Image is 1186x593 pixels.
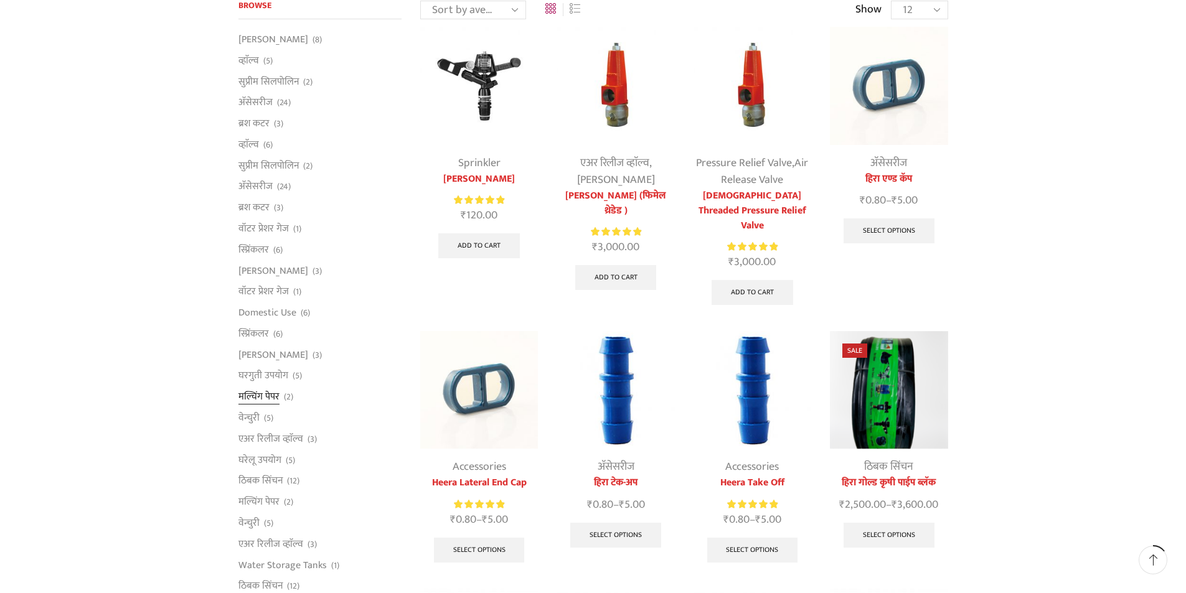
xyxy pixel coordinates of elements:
[587,495,613,514] bdi: 0.80
[892,191,897,210] span: ₹
[830,172,948,187] a: हिरा एण्ड कॅप
[458,154,501,172] a: Sprinkler
[830,475,948,490] a: हिरा गोल्ड कृषी पाईप ब्लॅक
[844,523,934,548] a: Select options for “हिरा गोल्ड कृषी पाईप ब्लॅक”
[864,457,913,476] a: ठिबक सिंचन
[860,191,865,210] span: ₹
[293,370,302,382] span: (5)
[274,202,283,214] span: (3)
[727,240,778,253] span: Rated out of 5
[264,517,273,530] span: (5)
[482,510,508,529] bdi: 5.00
[238,365,288,386] a: घरगुती उपयोग
[728,253,734,271] span: ₹
[575,265,657,290] a: Add to cart: “प्रेशर रिलीफ व्हाॅल्व (फिमेल थ्रेडेड )”
[557,475,674,490] a: हिरा टेक-अप
[728,253,776,271] bdi: 3,000.00
[303,76,313,88] span: (2)
[331,559,339,572] span: (1)
[284,496,293,508] span: (2)
[450,510,456,529] span: ₹
[238,492,280,513] a: मल्चिंग पेपर
[420,172,538,187] a: [PERSON_NAME]
[293,286,301,298] span: (1)
[557,27,674,144] img: pressure relief valve
[238,512,260,533] a: वेन्चुरी
[591,225,641,238] div: Rated 5.00 out of 5
[892,495,938,514] bdi: 3,600.00
[557,497,674,513] span: –
[619,495,645,514] bdi: 5.00
[293,223,301,235] span: (1)
[284,391,293,403] span: (2)
[892,191,918,210] bdi: 5.00
[238,386,280,408] a: मल्चिंग पेपर
[308,538,317,551] span: (3)
[580,154,649,172] a: एअर रिलीज व्हाॅल्व
[238,239,269,260] a: स्प्रिंकलर
[238,176,273,197] a: अ‍ॅसेसरीज
[839,495,845,514] span: ₹
[694,189,811,233] a: [DEMOGRAPHIC_DATA] Threaded Pressure Relief Valve
[727,498,778,511] div: Rated 5.00 out of 5
[855,2,882,18] span: Show
[696,154,792,172] a: Pressure Relief Valve
[438,233,520,258] a: Add to cart: “Saras Sprinkler”
[577,170,655,189] a: [PERSON_NAME]
[420,511,538,528] span: –
[844,218,934,243] a: Select options for “हिरा एण्ड कॅप”
[301,307,310,319] span: (6)
[557,189,674,218] a: [PERSON_NAME] (फिमेल थ्रेडेड )
[694,331,811,449] img: Heera Take Off
[453,457,506,476] a: Accessories
[598,457,634,476] a: अ‍ॅसेसरीज
[238,155,299,176] a: सुप्रीम सिलपोलिन
[570,523,661,548] a: Select options for “हिरा टेक-अप”
[420,1,526,19] select: Shop order
[592,238,598,256] span: ₹
[454,498,504,511] span: Rated out of 5
[723,510,750,529] bdi: 0.80
[238,71,299,92] a: सुप्रीम सिलपोलिन
[454,498,504,511] div: Rated 5.00 out of 5
[264,412,273,424] span: (5)
[238,260,308,281] a: [PERSON_NAME]
[454,194,504,207] span: Rated out of 5
[238,554,327,576] a: Water Storage Tanks
[286,454,295,467] span: (5)
[723,510,729,529] span: ₹
[287,475,299,487] span: (12)
[557,331,674,449] img: Lateral-Joiner
[830,192,948,209] span: –
[238,218,289,240] a: वॉटर प्रेशर गेज
[238,344,308,365] a: [PERSON_NAME]
[238,470,283,492] a: ठिबक सिंचन
[238,32,308,50] a: [PERSON_NAME]
[860,191,886,210] bdi: 0.80
[461,206,497,225] bdi: 120.00
[238,449,281,470] a: घरेलू उपयोग
[434,538,525,563] a: Select options for “Heera Lateral End Cap”
[694,511,811,528] span: –
[238,533,303,554] a: एअर रिलीज व्हाॅल्व
[830,497,948,513] span: –
[591,225,641,238] span: Rated out of 5
[277,180,291,193] span: (24)
[830,331,948,449] img: हिरा गोल्ड कृषी पाईप ब्लॅक
[238,92,273,113] a: अ‍ॅसेसरीज
[313,265,322,278] span: (3)
[839,495,886,514] bdi: 2,500.00
[420,475,538,490] a: Heera Lateral End Cap
[721,154,808,189] a: Air Release Valve
[592,238,639,256] bdi: 3,000.00
[263,55,273,67] span: (5)
[694,155,811,189] div: ,
[303,160,313,172] span: (2)
[308,433,317,446] span: (3)
[263,139,273,151] span: (6)
[712,280,793,305] a: Add to cart: “Female Threaded Pressure Relief Valve”
[238,50,259,71] a: व्हाॅल्व
[238,134,259,155] a: व्हाॅल्व
[755,510,761,529] span: ₹
[870,154,907,172] a: अ‍ॅसेसरीज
